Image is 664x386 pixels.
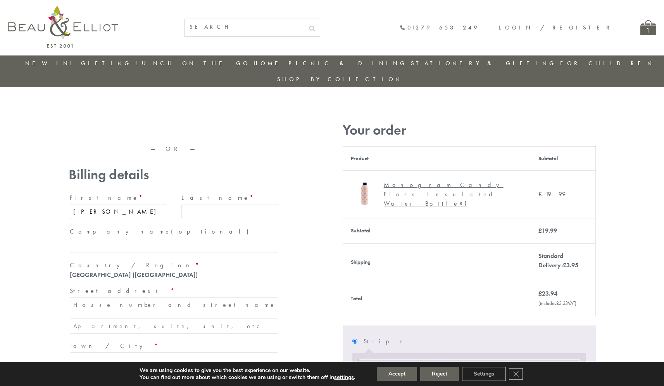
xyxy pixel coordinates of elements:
span: £ [563,261,566,269]
th: Total [343,281,531,316]
bdi: 19.99 [538,190,566,198]
th: Subtotal [531,146,595,170]
span: £ [538,190,545,198]
a: Lunch On The Go [135,59,250,67]
a: Picnic & Dining [288,59,407,67]
img: Monogram Candy Floss Drinks Bottle [351,178,380,208]
bdi: 19.99 [538,227,557,235]
a: Shop by collection [277,75,402,83]
p: We are using cookies to give you the best experience on our website. [140,367,355,374]
iframe: Secure express checkout frame [67,119,174,138]
input: Apartment, suite, unit, etc. (optional) [70,318,278,334]
label: Town / City [70,340,278,352]
a: 01279 653 249 [400,24,479,31]
p: You can find out more about which cookies we are using or switch them off in . [140,374,355,381]
div: Monogram Candy Floss Insulated Water Bottle [384,180,517,208]
label: Country / Region [70,259,278,272]
a: Login / Register [498,24,613,31]
a: Monogram Candy Floss Drinks Bottle Monogram Candy Floss Insulated Water Bottle× 1 [351,178,523,210]
a: Home [254,59,285,67]
iframe: Secure express checkout frame [174,119,281,138]
input: House number and street name [70,297,278,312]
th: Product [343,146,531,170]
input: SEARCH [185,19,304,35]
a: New in! [25,59,77,67]
span: £ [538,289,542,298]
bdi: 3.95 [563,261,578,269]
label: Company name [70,225,278,238]
button: Close GDPR Cookie Banner [509,368,523,380]
bdi: 23.94 [538,289,557,298]
th: Shipping [343,243,531,281]
th: Subtotal [343,218,531,243]
label: Last name [181,192,278,204]
label: Standard Delivery: [538,252,578,269]
a: 1 [640,20,656,35]
a: Stationery & Gifting [411,59,556,67]
label: Stripe [364,335,586,348]
label: First name [70,192,167,204]
button: Settings [462,367,506,381]
label: Street address [70,285,278,297]
span: 3.33 [556,300,568,306]
a: For Children [560,59,654,67]
h3: Billing details [69,167,279,183]
button: settings [334,374,354,381]
span: £ [538,227,542,235]
span: £ [556,300,559,306]
h3: Your order [343,122,596,138]
button: Reject [420,367,459,381]
a: Gifting [81,59,131,67]
img: logo [8,6,118,48]
small: (includes VAT) [538,300,576,306]
strong: [GEOGRAPHIC_DATA] ([GEOGRAPHIC_DATA]) [70,271,198,279]
p: — OR — [69,145,279,152]
span: (optional) [171,227,253,235]
strong: × 1 [459,199,467,208]
button: Accept [377,367,417,381]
